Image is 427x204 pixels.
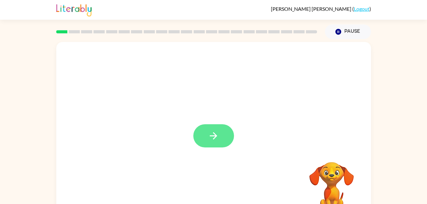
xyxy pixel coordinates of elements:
[325,24,371,39] button: Pause
[56,3,92,17] img: Literably
[271,6,352,12] span: [PERSON_NAME] [PERSON_NAME]
[271,6,371,12] div: ( )
[354,6,369,12] a: Logout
